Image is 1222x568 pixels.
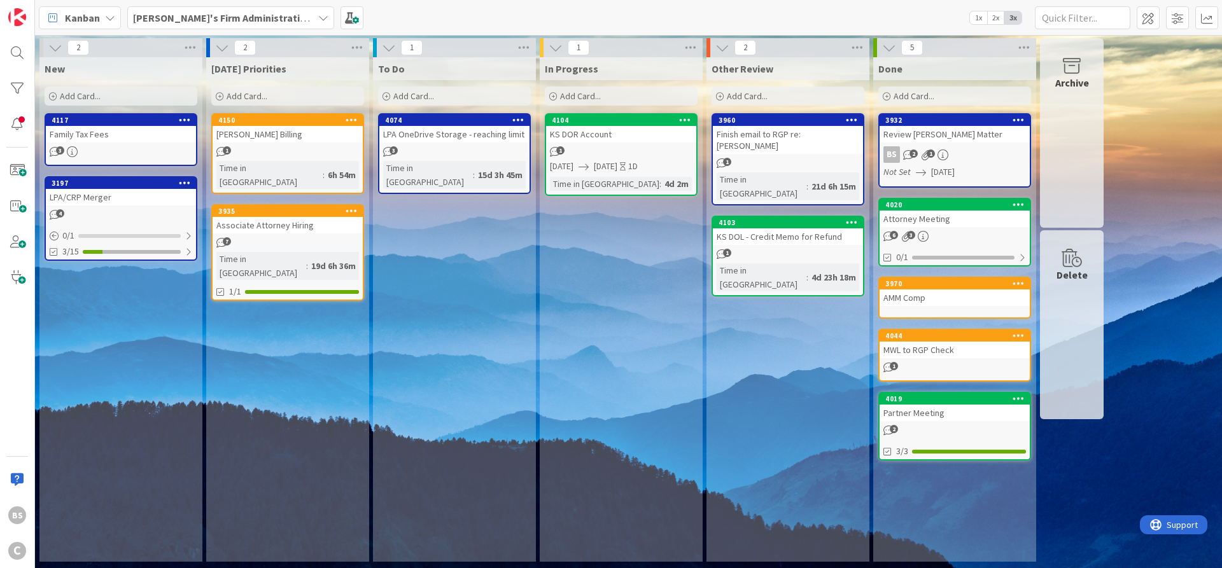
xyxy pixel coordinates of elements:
div: 4103 [713,217,863,228]
div: Archive [1055,75,1089,90]
div: 4020 [885,200,1030,209]
a: 4020Attorney Meeting0/1 [878,198,1031,267]
div: 4117Family Tax Fees [46,114,196,142]
div: 4d 23h 18m [808,270,859,284]
span: Done [878,62,902,75]
span: Add Card... [894,90,934,102]
div: Time in [GEOGRAPHIC_DATA] [717,263,806,291]
span: 3 [907,231,915,239]
span: Kanban [65,10,100,25]
div: 3960 [719,116,863,125]
span: 1x [970,11,987,24]
div: 4150 [218,116,363,125]
span: 5 [901,40,923,55]
div: 4103KS DOL - Credit Memo for Refund [713,217,863,245]
span: 2 [234,40,256,55]
a: 4150[PERSON_NAME] BillingTime in [GEOGRAPHIC_DATA]:6h 54m [211,113,364,194]
span: 0/1 [896,251,908,264]
a: 3197LPA/CRP Merger0/13/15 [45,176,197,261]
span: 1 [568,40,589,55]
div: Attorney Meeting [880,211,1030,227]
div: 21d 6h 15m [808,179,859,193]
div: KS DOR Account [546,126,696,142]
a: 4103KS DOL - Credit Memo for RefundTime in [GEOGRAPHIC_DATA]:4d 23h 18m [712,216,864,296]
div: 4d 2m [661,177,692,191]
div: 15d 3h 45m [475,168,526,182]
div: MWL to RGP Check [880,342,1030,358]
span: 1 [401,40,423,55]
div: LPA OneDrive Storage - reaching limit [379,126,530,142]
span: Add Card... [393,90,434,102]
div: 4117 [52,116,196,125]
i: Not Set [883,166,911,177]
div: BS [883,146,900,163]
span: Other Review [712,62,773,75]
span: 1/1 [229,285,241,298]
span: : [473,168,475,182]
span: [DATE] [550,160,573,173]
span: 6 [890,231,898,239]
div: 3970 [885,279,1030,288]
div: 4150 [213,114,363,126]
span: : [323,168,325,182]
span: : [806,179,808,193]
div: 4019 [885,394,1030,403]
div: 1D [628,160,638,173]
span: 2 [909,149,918,158]
b: [PERSON_NAME]'s Firm Administration Board [133,11,342,24]
div: 4074 [379,114,530,126]
div: AMM Comp [880,289,1030,306]
span: : [306,259,308,273]
span: Support [27,2,58,17]
div: Time in [GEOGRAPHIC_DATA] [717,172,806,200]
div: 4019 [880,393,1030,405]
span: 1 [927,149,935,158]
span: 0 / 1 [62,229,74,242]
span: To Do [378,62,405,75]
span: [DATE] [594,160,617,173]
div: 4117 [46,114,196,126]
div: 4020 [880,199,1030,211]
span: [DATE] [931,165,955,179]
div: 4074 [385,116,530,125]
div: 4103 [719,218,863,227]
span: 1 [723,158,731,166]
div: 3197 [52,179,196,188]
div: 4044 [880,330,1030,342]
div: 4020Attorney Meeting [880,199,1030,227]
div: 4104 [552,116,696,125]
div: BS [8,506,26,524]
div: 3197LPA/CRP Merger [46,177,196,205]
span: 2x [987,11,1004,24]
span: 1 [890,362,898,370]
span: Add Card... [727,90,768,102]
span: 3 [56,146,64,155]
div: Partner Meeting [880,405,1030,421]
span: Today's Priorities [211,62,286,75]
div: 3970 [880,278,1030,289]
span: 3 [390,146,398,155]
div: LPA/CRP Merger [46,189,196,205]
a: 4074LPA OneDrive Storage - reaching limitTime in [GEOGRAPHIC_DATA]:15d 3h 45m [378,113,531,194]
img: Visit kanbanzone.com [8,8,26,26]
span: 4 [56,209,64,218]
div: C [8,542,26,560]
div: 19d 6h 36m [308,259,359,273]
div: [PERSON_NAME] Billing [213,126,363,142]
div: 3197 [46,177,196,189]
div: 4104KS DOR Account [546,114,696,142]
span: 3/3 [896,445,908,458]
div: Time in [GEOGRAPHIC_DATA] [216,161,323,189]
span: 3/15 [62,245,79,258]
span: Add Card... [560,90,601,102]
div: 0/1 [46,228,196,244]
div: 4019Partner Meeting [880,393,1030,421]
div: 4074LPA OneDrive Storage - reaching limit [379,114,530,142]
span: : [659,177,661,191]
div: Time in [GEOGRAPHIC_DATA] [383,161,473,189]
span: 1 [723,249,731,257]
div: Time in [GEOGRAPHIC_DATA] [550,177,659,191]
div: KS DOL - Credit Memo for Refund [713,228,863,245]
div: 3932 [885,116,1030,125]
div: 3935 [218,207,363,216]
